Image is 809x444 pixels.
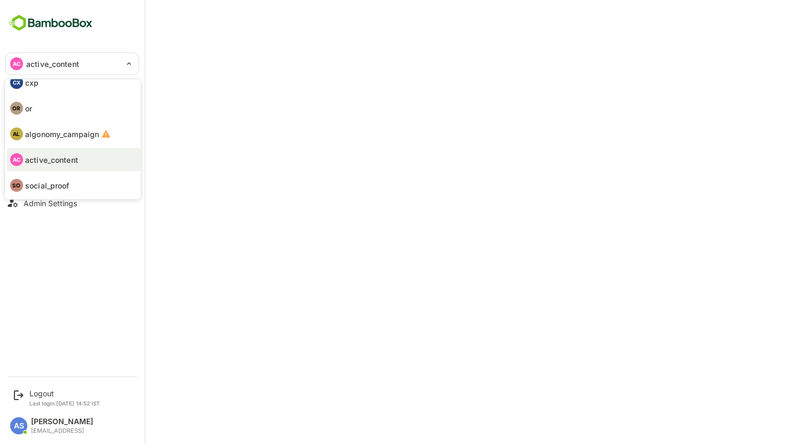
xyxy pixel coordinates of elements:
[10,153,23,166] div: AC
[10,102,23,115] div: OR
[25,154,78,165] p: active_content
[10,76,23,89] div: CX
[25,180,70,191] p: social_proof
[25,129,99,140] p: algonomy_campaign
[10,127,23,140] div: AL
[25,103,32,114] p: or
[10,179,23,192] div: SO
[25,77,39,88] p: cxp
